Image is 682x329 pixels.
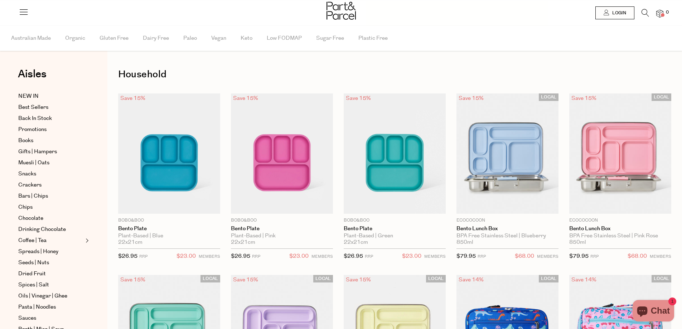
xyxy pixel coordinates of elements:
[327,2,356,20] img: Part&Parcel
[18,181,83,189] a: Crackers
[652,93,671,101] span: LOCAL
[344,93,373,103] div: Save 15%
[118,66,671,83] h1: Household
[18,159,49,167] span: Muesli | Oats
[18,125,47,134] span: Promotions
[456,252,476,260] span: $79.95
[456,275,486,285] div: Save 14%
[118,217,220,224] p: Bobo&boo
[537,254,558,259] small: MEMBERS
[65,26,85,51] span: Organic
[18,303,56,311] span: Pasta | Noodles
[199,254,220,259] small: MEMBERS
[18,170,36,178] span: Snacks
[358,26,388,51] span: Plastic Free
[18,159,83,167] a: Muesli | Oats
[231,93,333,214] img: Bento Plate
[539,275,558,282] span: LOCAL
[118,93,220,214] img: Bento Plate
[118,233,220,239] div: Plant-Based | Blue
[18,258,83,267] a: Seeds | Nuts
[18,292,67,300] span: Oils | Vinegar | Ghee
[143,26,169,51] span: Dairy Free
[118,239,142,246] span: 22x21cm
[18,69,47,87] a: Aisles
[231,226,333,232] a: Bento Plate
[18,192,83,200] a: Bars | Chips
[267,26,302,51] span: Low FODMAP
[18,225,66,234] span: Drinking Chocolate
[478,254,486,259] small: RRP
[569,93,599,103] div: Save 15%
[18,236,47,245] span: Coffee | Tea
[200,275,220,282] span: LOCAL
[539,93,558,101] span: LOCAL
[652,275,671,282] span: LOCAL
[84,236,89,245] button: Expand/Collapse Coffee | Tea
[18,114,52,123] span: Back In Stock
[456,239,473,246] span: 850ml
[569,239,586,246] span: 850ml
[18,247,58,256] span: Spreads | Honey
[231,239,255,246] span: 22x21cm
[18,281,83,289] a: Spices | Salt
[18,281,49,289] span: Spices | Salt
[456,217,558,224] p: Ecococoon
[18,314,36,323] span: Sauces
[100,26,129,51] span: Gluten Free
[118,252,137,260] span: $26.95
[231,217,333,224] p: Bobo&boo
[18,236,83,245] a: Coffee | Tea
[344,226,446,232] a: Bento Plate
[456,226,558,232] a: Bento Lunch Box
[569,226,671,232] a: Bento Lunch Box
[289,252,309,261] span: $23.00
[18,170,83,178] a: Snacks
[11,26,51,51] span: Australian Made
[595,6,634,19] a: Login
[18,292,83,300] a: Oils | Vinegar | Ghee
[18,181,42,189] span: Crackers
[344,233,446,239] div: Plant-Based | Green
[590,254,599,259] small: RRP
[456,93,558,214] img: Bento Lunch Box
[515,252,534,261] span: $68.00
[456,233,558,239] div: BPA Free Stainless Steel | Blueberry
[176,252,196,261] span: $23.00
[664,9,671,16] span: 0
[402,252,421,261] span: $23.00
[139,254,147,259] small: RRP
[656,10,663,17] a: 0
[344,275,373,285] div: Save 15%
[18,103,83,112] a: Best Sellers
[344,252,363,260] span: $26.95
[313,275,333,282] span: LOCAL
[231,275,260,285] div: Save 15%
[18,125,83,134] a: Promotions
[118,226,220,232] a: Bento Plate
[252,254,260,259] small: RRP
[344,239,368,246] span: 22x21cm
[610,10,626,16] span: Login
[18,147,57,156] span: Gifts | Hampers
[424,254,446,259] small: MEMBERS
[18,66,47,82] span: Aisles
[18,258,49,267] span: Seeds | Nuts
[569,252,589,260] span: $79.95
[456,93,486,103] div: Save 15%
[241,26,252,51] span: Keto
[311,254,333,259] small: MEMBERS
[18,147,83,156] a: Gifts | Hampers
[18,303,83,311] a: Pasta | Noodles
[18,103,48,112] span: Best Sellers
[569,217,671,224] p: Ecococoon
[18,114,83,123] a: Back In Stock
[18,203,33,212] span: Chips
[344,93,446,214] img: Bento Plate
[569,275,599,285] div: Save 14%
[18,92,39,101] span: NEW IN
[18,214,83,223] a: Chocolate
[18,270,46,278] span: Dried Fruit
[18,136,83,145] a: Books
[18,270,83,278] a: Dried Fruit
